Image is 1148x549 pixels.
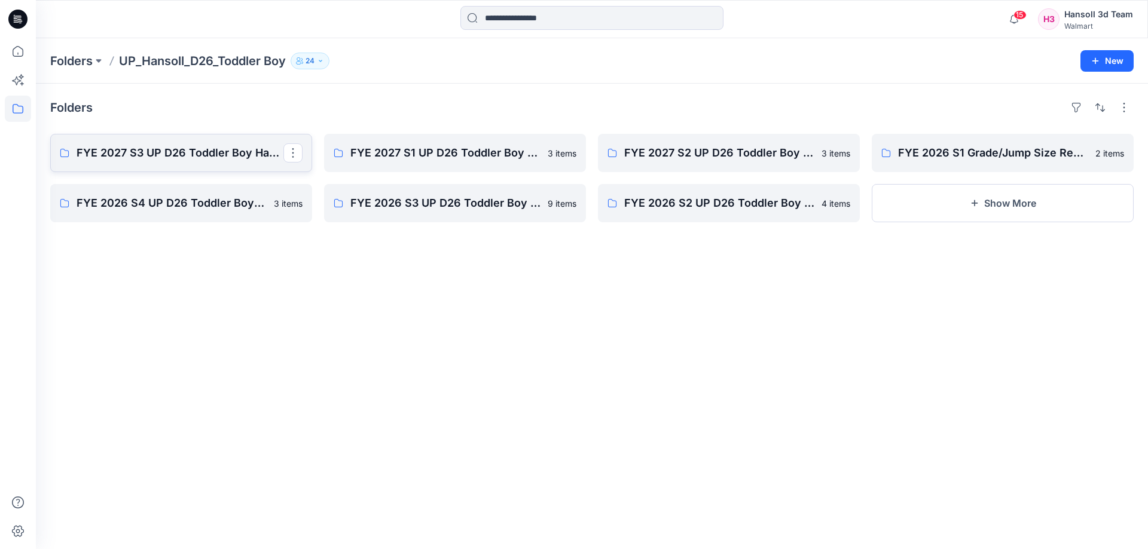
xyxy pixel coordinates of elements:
p: 3 items [822,147,850,160]
a: FYE 2026 S4 UP D26 Toddler Boy - Hansoll3 items [50,184,312,222]
button: New [1080,50,1134,72]
button: Show More [872,184,1134,222]
p: FYE 2026 S2 UP D26 Toddler Boy - Hansoll [624,195,814,211]
p: FYE 2027 S1 UP D26 Toddler Boy [PERSON_NAME] [350,145,541,161]
p: UP_Hansoll_D26_Toddler Boy [119,53,286,69]
div: H3 [1038,8,1060,30]
h4: Folders [50,100,93,115]
p: FYE 2026 S3 UP D26 Toddler Boy - Hansoll [350,195,541,211]
p: 24 [306,54,315,68]
a: FYE 2026 S1 Grade/Jump Size Review2 items [872,134,1134,172]
p: FYE 2026 S4 UP D26 Toddler Boy - Hansoll [77,195,267,211]
a: FYE 2027 S2 UP D26 Toddler Boy [PERSON_NAME]3 items [598,134,860,172]
a: FYE 2027 S3 UP D26 Toddler Boy Hansoll [50,134,312,172]
p: FYE 2027 S3 UP D26 Toddler Boy Hansoll [77,145,283,161]
div: Hansoll 3d Team [1064,7,1133,22]
a: Folders [50,53,93,69]
a: FYE 2027 S1 UP D26 Toddler Boy [PERSON_NAME]3 items [324,134,586,172]
p: 2 items [1095,147,1124,160]
a: FYE 2026 S2 UP D26 Toddler Boy - Hansoll4 items [598,184,860,222]
p: FYE 2027 S2 UP D26 Toddler Boy [PERSON_NAME] [624,145,814,161]
a: FYE 2026 S3 UP D26 Toddler Boy - Hansoll9 items [324,184,586,222]
p: FYE 2026 S1 Grade/Jump Size Review [898,145,1088,161]
p: 9 items [548,197,576,210]
button: 24 [291,53,329,69]
p: 3 items [274,197,303,210]
p: 3 items [548,147,576,160]
p: 4 items [822,197,850,210]
div: Walmart [1064,22,1133,30]
span: 15 [1013,10,1027,20]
